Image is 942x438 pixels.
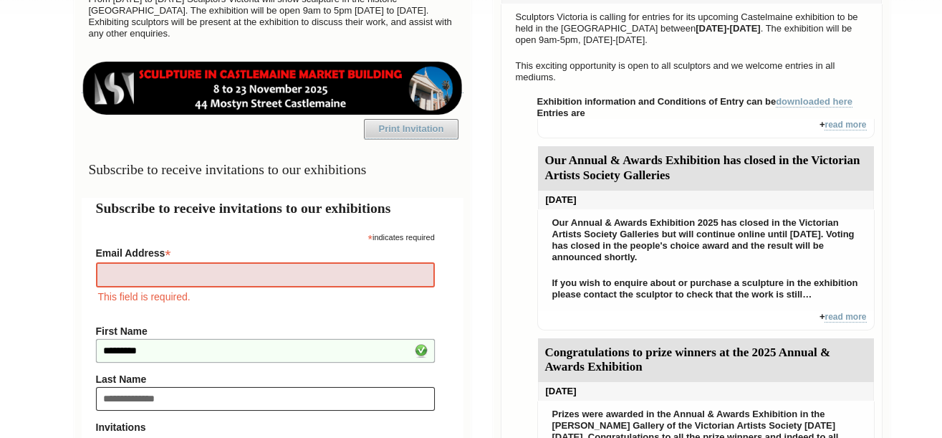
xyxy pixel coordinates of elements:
[509,8,875,49] p: Sculptors Victoria is calling for entries for its upcoming Castelmaine exhibition to be held in t...
[538,338,874,383] div: Congratulations to prize winners at the 2025 Annual & Awards Exhibition
[82,62,463,115] img: castlemaine-ldrbd25v2.png
[537,311,875,330] div: +
[537,96,853,108] strong: Exhibition information and Conditions of Entry can be
[96,289,435,305] div: This field is required.
[537,119,875,138] div: +
[696,23,761,34] strong: [DATE]-[DATE]
[538,382,874,401] div: [DATE]
[825,120,866,130] a: read more
[364,119,458,139] a: Print Invitation
[509,57,875,87] p: This exciting opportunity is open to all sculptors and we welcome entries in all mediums.
[82,156,463,184] h3: Subscribe to receive invitations to our exhibitions
[96,325,435,337] label: First Name
[96,422,435,433] strong: Invitations
[96,243,435,260] label: Email Address
[545,274,867,304] p: If you wish to enquire about or purchase a sculpture in the exhibition please contact the sculpto...
[96,373,435,385] label: Last Name
[545,214,867,267] p: Our Annual & Awards Exhibition 2025 has closed in the Victorian Artists Society Galleries but wil...
[538,191,874,209] div: [DATE]
[776,96,852,108] a: downloaded here
[96,198,449,219] h2: Subscribe to receive invitations to our exhibitions
[538,146,874,191] div: Our Annual & Awards Exhibition has closed in the Victorian Artists Society Galleries
[96,229,435,243] div: indicates required
[825,312,866,323] a: read more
